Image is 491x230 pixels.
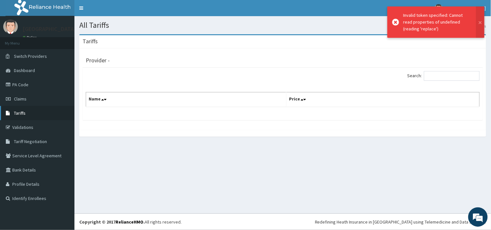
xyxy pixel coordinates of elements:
[86,92,286,107] th: Name
[79,219,145,225] strong: Copyright © 2017 .
[83,38,98,44] h3: Tariffs
[86,57,110,63] h3: Provider -
[315,219,486,225] div: Redefining Heath Insurance in [GEOGRAPHIC_DATA] using Telemedicine and Data Science!
[424,71,480,81] input: Search:
[23,35,38,40] a: Online
[14,110,26,116] span: Tariffs
[403,12,470,32] div: Invalid token specified: Cannot read properties of undefined (reading 'replace')
[435,4,443,12] img: User Image
[23,26,76,32] p: [GEOGRAPHIC_DATA]
[79,21,486,29] h1: All Tariffs
[14,53,47,59] span: Switch Providers
[14,68,35,73] span: Dashboard
[14,139,47,144] span: Tariff Negotiation
[407,71,480,81] label: Search:
[116,219,143,225] a: RelianceHMO
[74,214,491,230] footer: All rights reserved.
[14,96,27,102] span: Claims
[286,92,480,107] th: Price
[447,5,486,11] span: [GEOGRAPHIC_DATA]
[3,19,18,34] img: User Image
